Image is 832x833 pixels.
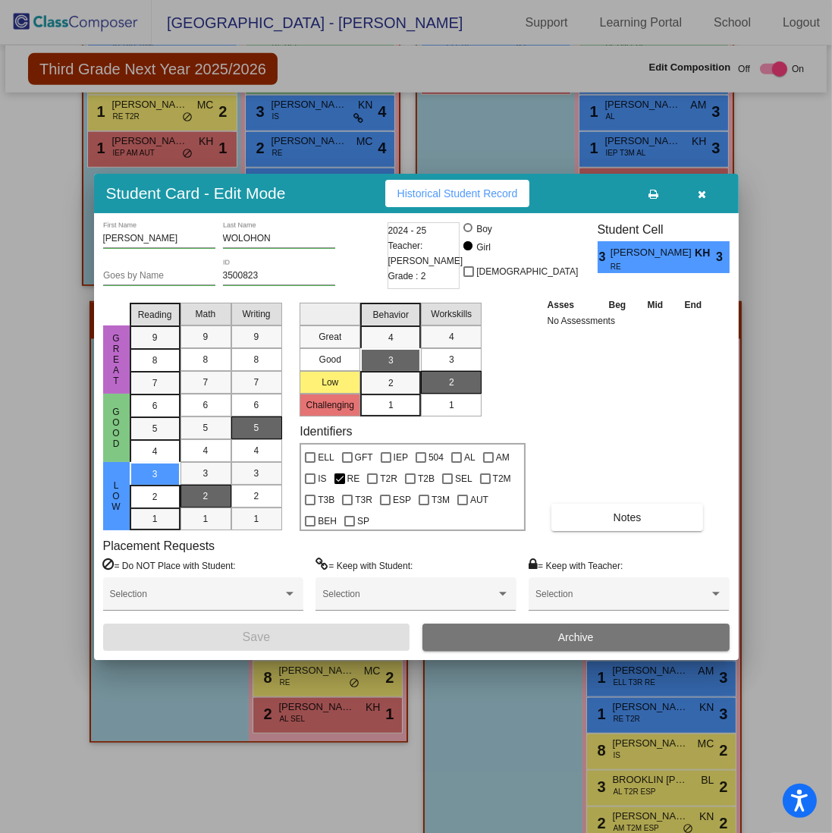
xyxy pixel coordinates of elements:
[152,422,158,435] span: 5
[614,511,642,523] span: Notes
[380,470,397,488] span: T2R
[103,271,215,281] input: goes by name
[316,558,413,573] label: = Keep with Student:
[388,269,426,284] span: Grade : 2
[476,222,492,236] div: Boy
[558,631,594,643] span: Archive
[106,184,286,203] h3: Student Card - Edit Mode
[254,398,259,412] span: 6
[429,448,444,467] span: 504
[103,624,410,651] button: Save
[318,448,334,467] span: ELL
[496,448,510,467] span: AM
[109,407,123,449] span: Good
[196,307,216,321] span: Math
[449,376,454,389] span: 2
[385,180,530,207] button: Historical Student Record
[347,470,360,488] span: RE
[598,297,637,313] th: Beg
[203,444,209,457] span: 4
[716,248,729,266] span: 3
[544,313,713,328] td: No Assessments
[152,467,158,481] span: 3
[449,353,454,366] span: 3
[203,330,209,344] span: 9
[243,630,270,643] span: Save
[152,445,158,458] span: 4
[203,398,209,412] span: 6
[203,421,209,435] span: 5
[300,424,352,439] label: Identifiers
[152,512,158,526] span: 1
[152,354,158,367] span: 8
[476,240,491,254] div: Girl
[203,353,209,366] span: 8
[254,376,259,389] span: 7
[432,491,450,509] span: T3M
[493,470,511,488] span: T2M
[637,297,673,313] th: Mid
[152,331,158,344] span: 9
[388,398,394,412] span: 1
[355,491,372,509] span: T3R
[373,308,409,322] span: Behavior
[203,489,209,503] span: 2
[464,448,476,467] span: AL
[611,245,695,261] span: [PERSON_NAME]
[203,512,209,526] span: 1
[397,187,518,200] span: Historical Student Record
[551,504,704,531] button: Notes
[318,470,326,488] span: IS
[388,331,394,344] span: 4
[394,448,408,467] span: IEP
[254,444,259,457] span: 4
[388,223,427,238] span: 2024 - 25
[470,491,488,509] span: AUT
[355,448,373,467] span: GFT
[455,470,473,488] span: SEL
[388,376,394,390] span: 2
[695,245,716,261] span: KH
[223,271,335,281] input: Enter ID
[152,376,158,390] span: 7
[673,297,713,313] th: End
[203,376,209,389] span: 7
[109,480,123,512] span: Low
[598,248,611,266] span: 3
[544,297,598,313] th: Asses
[254,353,259,366] span: 8
[529,558,623,573] label: = Keep with Teacher:
[598,222,730,237] h3: Student Cell
[422,624,730,651] button: Archive
[476,262,578,281] span: [DEMOGRAPHIC_DATA]
[388,238,463,269] span: Teacher: [PERSON_NAME]
[254,489,259,503] span: 2
[254,512,259,526] span: 1
[449,330,454,344] span: 4
[254,467,259,480] span: 3
[254,421,259,435] span: 5
[318,491,334,509] span: T3B
[152,490,158,504] span: 2
[318,512,337,530] span: BEH
[138,308,172,322] span: Reading
[152,399,158,413] span: 6
[357,512,369,530] span: SP
[103,558,236,573] label: = Do NOT Place with Student:
[418,470,435,488] span: T2B
[203,467,209,480] span: 3
[242,307,270,321] span: Writing
[109,333,123,386] span: Great
[103,539,215,553] label: Placement Requests
[393,491,411,509] span: ESP
[431,307,472,321] span: Workskills
[611,261,684,272] span: RE
[254,330,259,344] span: 9
[388,354,394,367] span: 3
[449,398,454,412] span: 1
